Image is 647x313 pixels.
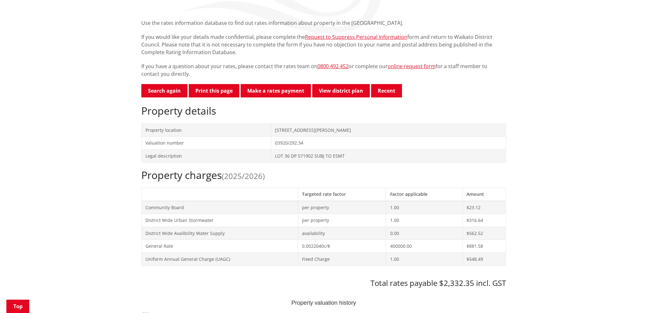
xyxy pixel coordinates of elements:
td: General Rate [141,240,298,253]
iframe: Messenger Launcher [618,286,641,309]
a: View district plan [312,84,370,97]
td: $881.58 [462,240,506,253]
p: Use the rates information database to find out rates information about property in the [GEOGRAPHI... [141,19,506,27]
td: Fixed Charge [298,253,386,266]
p: If you have a question about your rates, please contact the rates team on or complete our for a s... [141,62,506,78]
h2: Property details [141,105,506,117]
td: LOT 36 DP 571902 SUBJ TO ESMT [271,149,506,162]
td: 0.0022040c/$ [298,240,386,253]
td: District Wide Availbility Water Supply [141,227,298,240]
td: 400000.00 [386,240,463,253]
text: Property valuation history [291,300,356,306]
td: 1.00 [386,201,463,214]
th: Amount [462,188,506,201]
p: If you would like your details made confidential, please complete the form and return to Waikato ... [141,33,506,56]
td: 0.00 [386,227,463,240]
td: per property [298,201,386,214]
td: availability [298,227,386,240]
button: Print this page [189,84,239,97]
td: Community Board [141,201,298,214]
th: Factor applicable [386,188,463,201]
td: District Wide Urban Stormwater [141,214,298,227]
a: online request form [388,63,436,70]
a: 0800 492 452 [317,63,348,70]
td: Legal description [141,149,271,162]
td: 1.00 [386,253,463,266]
td: 1.00 [386,214,463,227]
a: Request to Suppress Personal Information [305,33,407,40]
td: $548.49 [462,253,506,266]
td: [STREET_ADDRESS][PERSON_NAME] [271,124,506,137]
h3: Total rates payable $2,332.35 incl. GST [141,279,506,288]
td: 03920/292.34 [271,137,506,150]
a: Search again [141,84,187,97]
td: $23.12 [462,201,506,214]
h2: Property charges [141,169,506,181]
td: $562.52 [462,227,506,240]
td: Property location [141,124,271,137]
a: Top [6,300,29,313]
td: Uniform Annual General Charge (UAGC) [141,253,298,266]
th: Targeted rate factor [298,188,386,201]
a: Make a rates payment [241,84,311,97]
span: (2025/2026) [222,171,265,181]
td: Valuation number [141,137,271,150]
button: Recent [371,84,402,97]
td: per property [298,214,386,227]
td: $316.64 [462,214,506,227]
